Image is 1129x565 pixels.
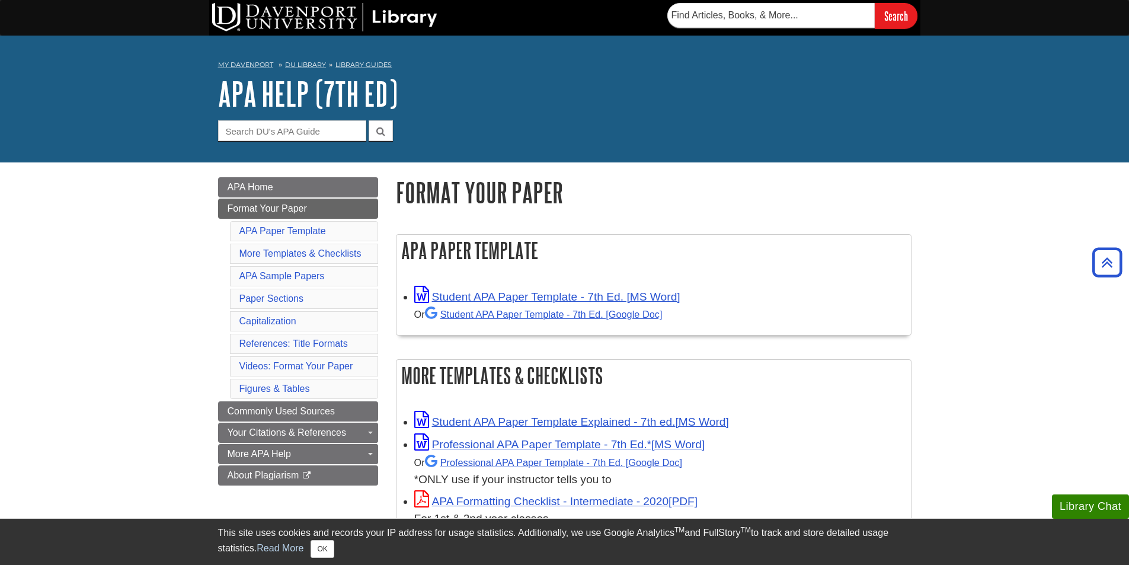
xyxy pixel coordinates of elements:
[228,449,291,459] span: More APA Help
[228,203,307,213] span: Format Your Paper
[218,120,366,141] input: Search DU's APA Guide
[425,309,663,320] a: Student APA Paper Template - 7th Ed. [Google Doc]
[218,444,378,464] a: More APA Help
[218,75,398,112] a: APA Help (7th Ed)
[218,60,273,70] a: My Davenport
[228,406,335,416] span: Commonly Used Sources
[1052,494,1129,519] button: Library Chat
[228,470,299,480] span: About Plagiarism
[239,339,348,349] a: References: Title Formats
[218,401,378,422] a: Commonly Used Sources
[396,360,911,391] h2: More Templates & Checklists
[414,454,905,489] div: *ONLY use if your instructor tells you to
[239,293,304,304] a: Paper Sections
[239,271,325,281] a: APA Sample Papers
[212,3,437,31] img: DU Library
[414,438,705,451] a: Link opens in new window
[285,60,326,69] a: DU Library
[218,465,378,486] a: About Plagiarism
[228,182,273,192] span: APA Home
[218,177,378,197] a: APA Home
[257,543,303,553] a: Read More
[414,510,905,528] div: For 1st & 2nd year classes
[667,3,875,28] input: Find Articles, Books, & More...
[1088,254,1126,270] a: Back to Top
[302,472,312,480] i: This link opens in a new window
[396,177,911,208] h1: Format Your Paper
[674,526,685,534] sup: TM
[414,416,729,428] a: Link opens in new window
[414,291,680,303] a: Link opens in new window
[239,226,326,236] a: APA Paper Template
[228,427,346,438] span: Your Citations & References
[335,60,392,69] a: Library Guides
[218,526,911,558] div: This site uses cookies and records your IP address for usage statistics. Additionally, we use Goo...
[218,177,378,486] div: Guide Page Menu
[414,457,682,468] small: Or
[218,57,911,76] nav: breadcrumb
[311,540,334,558] button: Close
[414,309,663,320] small: Or
[239,361,353,371] a: Videos: Format Your Paper
[414,495,698,507] a: Link opens in new window
[667,3,917,28] form: Searches DU Library's articles, books, and more
[218,199,378,219] a: Format Your Paper
[239,316,296,326] a: Capitalization
[239,248,362,258] a: More Templates & Checklists
[396,235,911,266] h2: APA Paper Template
[425,457,682,468] a: Professional APA Paper Template - 7th Ed.
[741,526,751,534] sup: TM
[218,423,378,443] a: Your Citations & References
[875,3,917,28] input: Search
[239,384,310,394] a: Figures & Tables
